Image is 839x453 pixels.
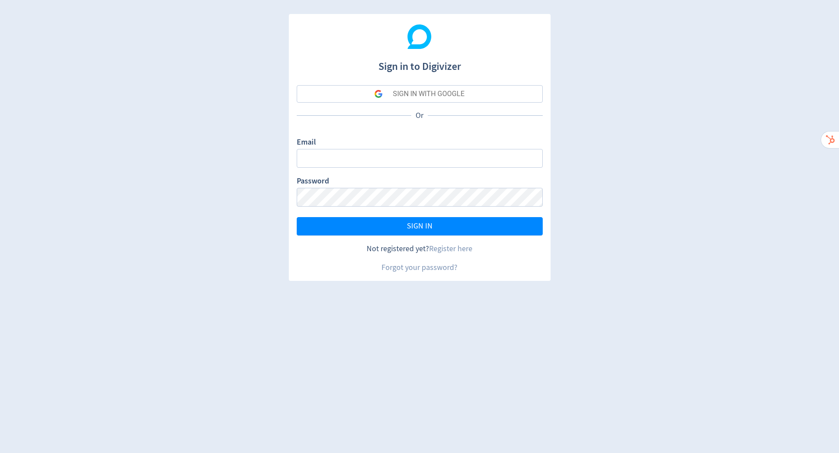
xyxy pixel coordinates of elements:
a: Register here [429,244,472,254]
h1: Sign in to Digivizer [297,52,543,74]
span: SIGN IN [407,222,433,230]
a: Forgot your password? [381,263,458,273]
p: Or [411,110,428,121]
label: Password [297,176,329,188]
button: SIGN IN [297,217,543,235]
button: SIGN IN WITH GOOGLE [297,85,543,103]
img: Digivizer Logo [407,24,432,49]
div: SIGN IN WITH GOOGLE [393,85,465,103]
label: Email [297,137,316,149]
div: Not registered yet? [297,243,543,254]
